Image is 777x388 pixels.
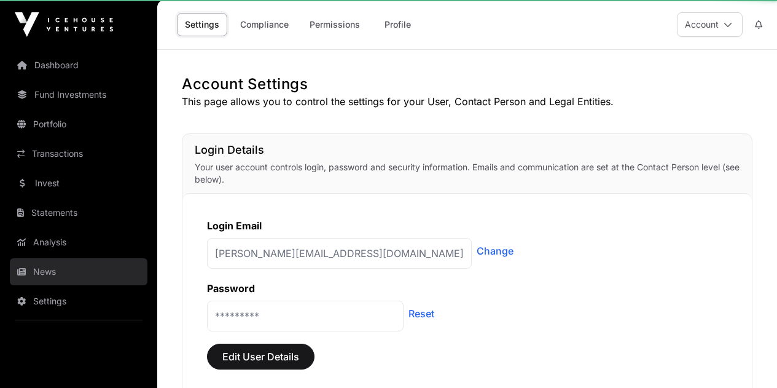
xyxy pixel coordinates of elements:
h1: Login Details [195,141,740,159]
span: Edit User Details [222,349,299,364]
a: Settings [177,13,227,36]
a: News [10,258,147,285]
a: Compliance [232,13,297,36]
a: Change [477,243,513,258]
a: Transactions [10,140,147,167]
label: Login Email [207,220,262,232]
h1: Account Settings [182,74,752,94]
button: Account [677,12,743,37]
p: [PERSON_NAME][EMAIL_ADDRESS][DOMAIN_NAME] [207,238,472,269]
p: This page allows you to control the settings for your User, Contact Person and Legal Entities. [182,94,752,109]
a: Invest [10,170,147,197]
button: Edit User Details [207,344,314,370]
iframe: Chat Widget [716,329,777,388]
a: Dashboard [10,52,147,79]
a: Permissions [302,13,368,36]
a: Reset [408,306,434,321]
p: Your user account controls login, password and security information. Emails and communication are... [195,161,740,186]
a: Analysis [10,229,147,256]
a: Profile [373,13,422,36]
img: Icehouse Ventures Logo [15,12,113,37]
a: Fund Investments [10,81,147,108]
label: Password [207,282,255,295]
a: Settings [10,288,147,315]
a: Portfolio [10,111,147,138]
a: Statements [10,199,147,226]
